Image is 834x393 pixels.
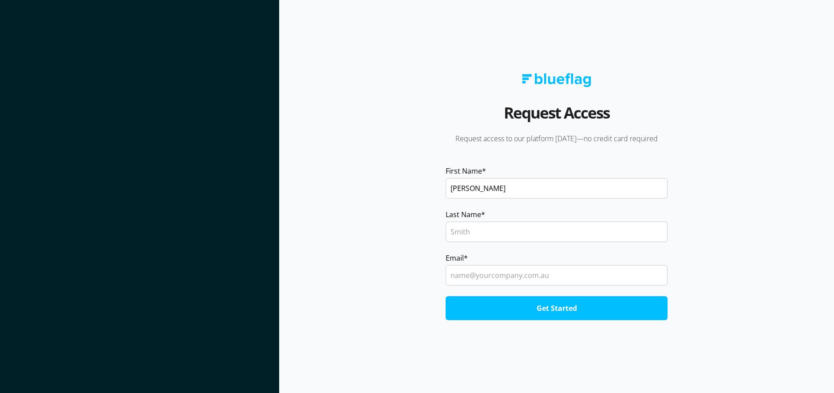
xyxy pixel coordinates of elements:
[446,209,481,220] span: Last Name
[433,134,680,143] p: Request access to our platform [DATE]—no credit card required
[504,100,609,134] h2: Request Access
[446,253,464,263] span: Email
[522,73,591,87] img: Blue Flag logo
[446,222,668,242] input: Smith
[446,166,482,176] span: First Name
[446,296,668,320] input: Get Started
[446,178,668,198] input: John
[446,265,668,286] input: name@yourcompany.com.au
